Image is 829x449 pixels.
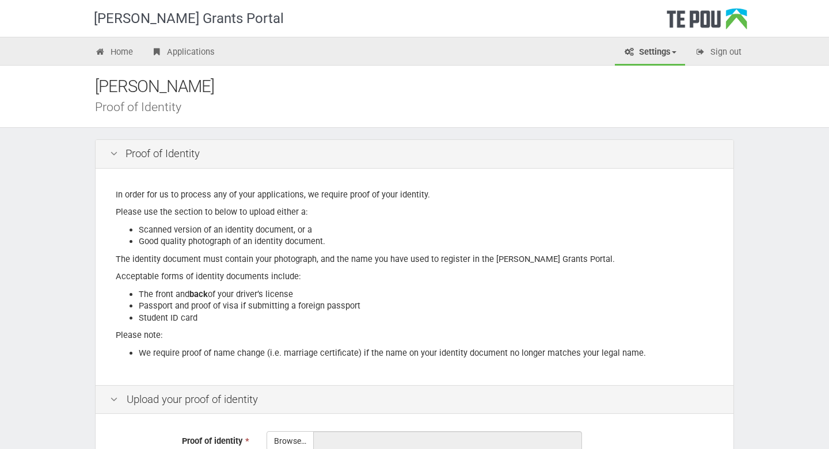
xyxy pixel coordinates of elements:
[96,385,733,414] div: Upload your proof of identity
[116,189,713,201] p: In order for us to process any of your applications, we require proof of your identity.
[182,436,242,446] span: Proof of identity
[139,312,713,324] li: Student ID card
[143,40,223,66] a: Applications
[139,347,713,359] li: We require proof of name change (i.e. marriage certificate) if the name on your identity document...
[139,300,713,312] li: Passport and proof of visa if submitting a foreign passport
[615,40,685,66] a: Settings
[667,8,747,37] div: Te Pou Logo
[686,40,750,66] a: Sign out
[96,140,733,169] div: Proof of Identity
[139,224,713,236] li: Scanned version of an identity document, or a
[95,101,751,113] div: Proof of Identity
[139,288,713,300] li: The front and of your driver’s license
[116,253,713,265] p: The identity document must contain your photograph, and the name you have used to register in the...
[139,235,713,248] li: Good quality photograph of an identity document.
[116,329,713,341] p: Please note:
[189,289,208,299] b: back
[116,206,713,218] p: Please use the section to below to upload either a:
[95,74,751,99] div: [PERSON_NAME]
[86,40,142,66] a: Home
[116,271,713,283] p: Acceptable forms of identity documents include:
